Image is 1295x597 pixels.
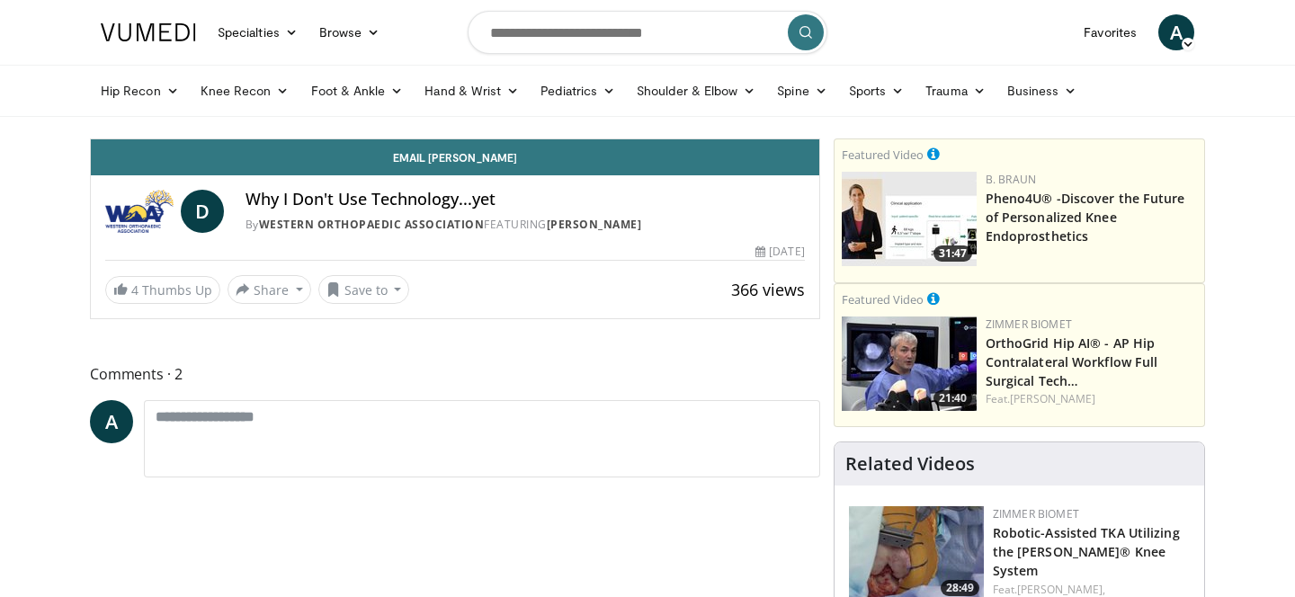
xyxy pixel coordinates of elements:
a: Specialties [207,14,308,50]
span: 21:40 [933,390,972,406]
a: [PERSON_NAME], [1017,582,1105,597]
span: 4 [131,281,138,298]
h4: Why I Don't Use Technology...yet [246,190,805,209]
a: Knee Recon [190,73,300,109]
a: Zimmer Biomet [993,506,1079,521]
a: Pediatrics [530,73,626,109]
img: 96a9cbbb-25ee-4404-ab87-b32d60616ad7.150x105_q85_crop-smart_upscale.jpg [842,316,977,411]
a: B. Braun [986,172,1036,187]
a: OrthoGrid Hip AI® - AP Hip Contralateral Workflow Full Surgical Tech… [986,334,1158,389]
a: Browse [308,14,391,50]
a: Foot & Ankle [300,73,415,109]
button: Share [228,275,311,304]
span: 28:49 [941,580,979,596]
a: Pheno4U® -Discover the Future of Personalized Knee Endoprosthetics [986,190,1185,245]
a: Sports [838,73,915,109]
a: D [181,190,224,233]
a: Hip Recon [90,73,190,109]
a: Western Orthopaedic Association [259,217,485,232]
a: [PERSON_NAME] [1010,391,1095,406]
input: Search topics, interventions [468,11,827,54]
a: 21:40 [842,316,977,411]
a: 4 Thumbs Up [105,276,220,304]
span: Comments 2 [90,362,820,386]
a: Favorites [1073,14,1148,50]
span: 366 views [731,279,805,300]
small: Featured Video [842,147,924,163]
div: By FEATURING [246,217,805,233]
small: Featured Video [842,291,924,307]
span: 31:47 [933,245,972,262]
button: Save to [318,275,410,304]
a: Zimmer Biomet [986,316,1072,332]
a: 31:47 [842,172,977,266]
a: A [1158,14,1194,50]
h4: Related Videos [845,453,975,475]
a: Spine [766,73,837,109]
div: Feat. [986,391,1197,407]
a: Trauma [915,73,996,109]
a: A [90,400,133,443]
a: [PERSON_NAME] [547,217,642,232]
a: Email [PERSON_NAME] [91,139,819,175]
a: Robotic-Assisted TKA Utilizing the [PERSON_NAME]® Knee System [993,524,1180,579]
div: [DATE] [755,244,804,260]
a: Shoulder & Elbow [626,73,766,109]
a: Hand & Wrist [414,73,530,109]
img: Western Orthopaedic Association [105,190,174,233]
img: 2c749dd2-eaed-4ec0-9464-a41d4cc96b76.150x105_q85_crop-smart_upscale.jpg [842,172,977,266]
a: Business [996,73,1088,109]
img: VuMedi Logo [101,23,196,41]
